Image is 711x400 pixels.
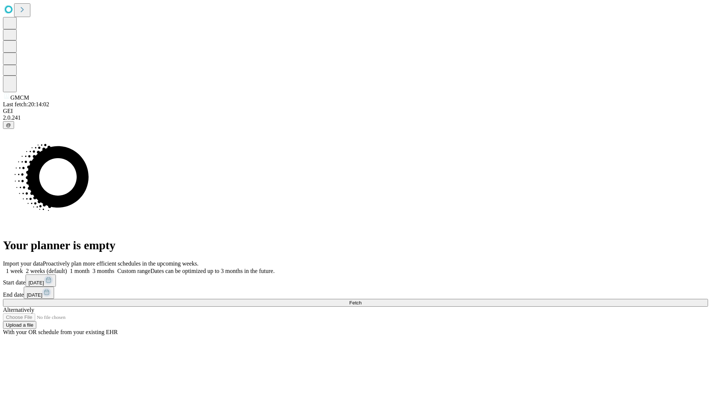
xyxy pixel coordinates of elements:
[3,274,708,287] div: Start date
[3,260,43,267] span: Import your data
[43,260,198,267] span: Proactively plan more efficient schedules in the upcoming weeks.
[150,268,274,274] span: Dates can be optimized up to 3 months in the future.
[3,299,708,307] button: Fetch
[6,268,23,274] span: 1 week
[24,287,54,299] button: [DATE]
[3,307,34,313] span: Alternatively
[29,280,44,286] span: [DATE]
[3,321,36,329] button: Upload a file
[10,94,29,101] span: GMCM
[27,292,42,298] span: [DATE]
[6,122,11,128] span: @
[3,287,708,299] div: End date
[3,121,14,129] button: @
[3,114,708,121] div: 2.0.241
[117,268,150,274] span: Custom range
[349,300,361,306] span: Fetch
[93,268,114,274] span: 3 months
[26,274,56,287] button: [DATE]
[70,268,90,274] span: 1 month
[3,329,118,335] span: With your OR schedule from your existing EHR
[3,239,708,252] h1: Your planner is empty
[3,108,708,114] div: GEI
[3,101,49,107] span: Last fetch: 20:14:02
[26,268,67,274] span: 2 weeks (default)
